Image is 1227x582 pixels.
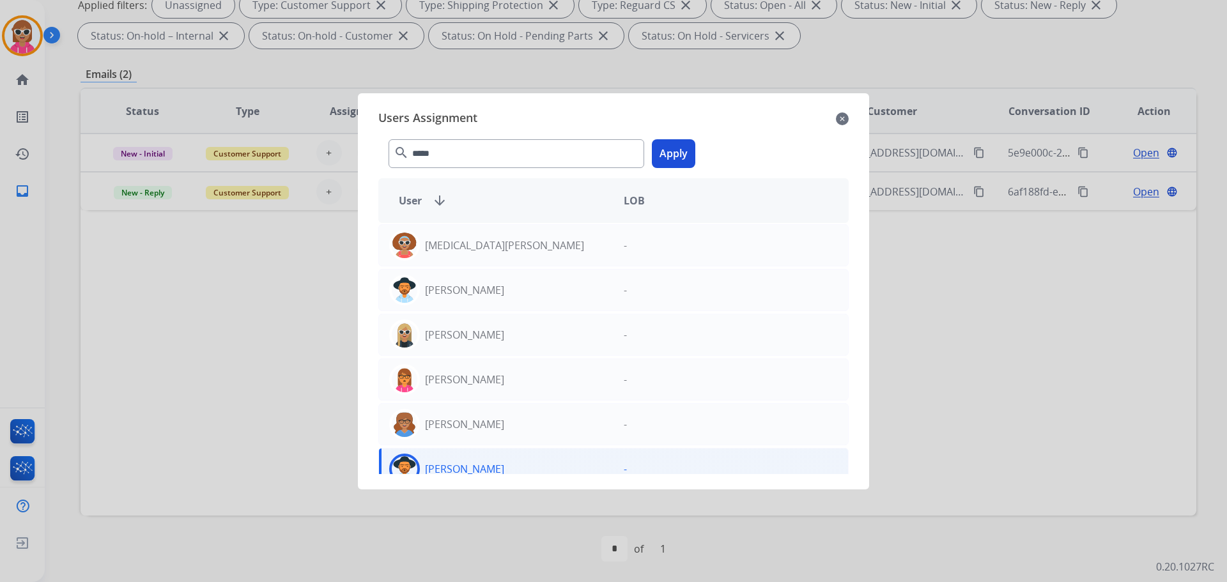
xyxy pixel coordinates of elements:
[624,372,627,387] p: -
[624,417,627,432] p: -
[624,327,627,342] p: -
[378,109,477,129] span: Users Assignment
[425,238,584,253] p: [MEDICAL_DATA][PERSON_NAME]
[425,417,504,432] p: [PERSON_NAME]
[624,193,645,208] span: LOB
[425,461,504,477] p: [PERSON_NAME]
[425,282,504,298] p: [PERSON_NAME]
[624,461,627,477] p: -
[836,111,849,126] mat-icon: close
[652,139,695,168] button: Apply
[432,193,447,208] mat-icon: arrow_downward
[425,372,504,387] p: [PERSON_NAME]
[624,282,627,298] p: -
[624,238,627,253] p: -
[425,327,504,342] p: [PERSON_NAME]
[389,193,613,208] div: User
[394,145,409,160] mat-icon: search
